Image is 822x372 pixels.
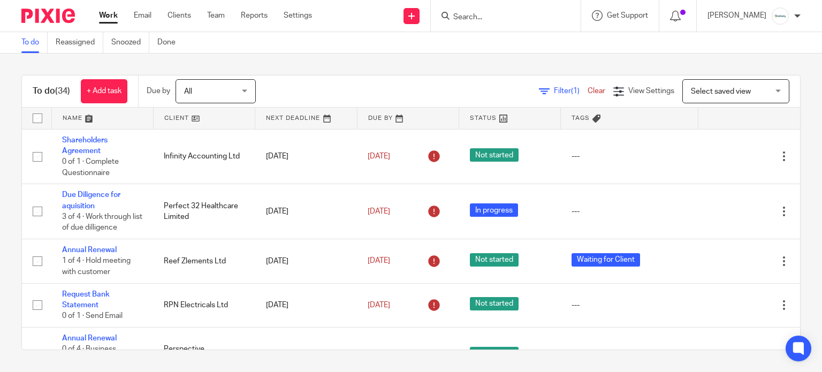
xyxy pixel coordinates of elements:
td: [DATE] [255,129,357,184]
a: Email [134,10,151,21]
div: --- [572,350,688,360]
td: [DATE] [255,184,357,239]
span: Get Support [607,12,648,19]
a: Shareholders Agreement [62,136,108,155]
a: Annual Renewal [62,246,117,254]
a: Team [207,10,225,21]
span: (1) [571,87,580,95]
span: Not started [470,148,519,162]
p: Due by [147,86,170,96]
span: [DATE] [368,301,390,309]
span: Select saved view [691,88,751,95]
span: [DATE] [368,208,390,215]
span: 3 of 4 · Work through list of due dilligence [62,213,142,232]
a: Snoozed [111,32,149,53]
span: 1 of 4 · Hold meeting with customer [62,257,131,276]
span: Not started [470,297,519,310]
p: [PERSON_NAME] [707,10,766,21]
div: --- [572,151,688,162]
span: [DATE] [368,257,390,265]
span: Not started [470,253,519,267]
span: Not started [470,347,519,360]
span: Tags [572,115,590,121]
td: Perfect 32 Healthcare Limited [153,184,255,239]
td: [DATE] [255,239,357,283]
a: Request Bank Statement [62,291,110,309]
span: Filter [554,87,588,95]
a: Clients [168,10,191,21]
span: Waiting for Client [572,253,640,267]
td: RPN Electricals Ltd [153,283,255,327]
a: To do [21,32,48,53]
h1: To do [33,86,70,97]
a: Clear [588,87,605,95]
a: Reassigned [56,32,103,53]
div: --- [572,206,688,217]
span: 0 of 1 · Complete Questionnaire [62,158,119,177]
a: Work [99,10,118,21]
span: (34) [55,87,70,95]
img: Pixie [21,9,75,23]
span: 0 of 1 · Send Email [62,312,123,320]
input: Search [452,13,549,22]
a: Done [157,32,184,53]
a: + Add task [81,79,127,103]
a: Reports [241,10,268,21]
span: In progress [470,203,518,217]
td: Infinity Accounting Ltd [153,129,255,184]
img: Infinity%20Logo%20with%20Whitespace%20.png [772,7,789,25]
a: Settings [284,10,312,21]
td: [DATE] [255,283,357,327]
a: Annual Renewal [62,335,117,342]
td: Reef Zlements Ltd [153,239,255,283]
a: Due Diligence for aquisition [62,191,120,209]
span: [DATE] [368,153,390,160]
span: All [184,88,192,95]
div: --- [572,300,688,310]
span: View Settings [628,87,674,95]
